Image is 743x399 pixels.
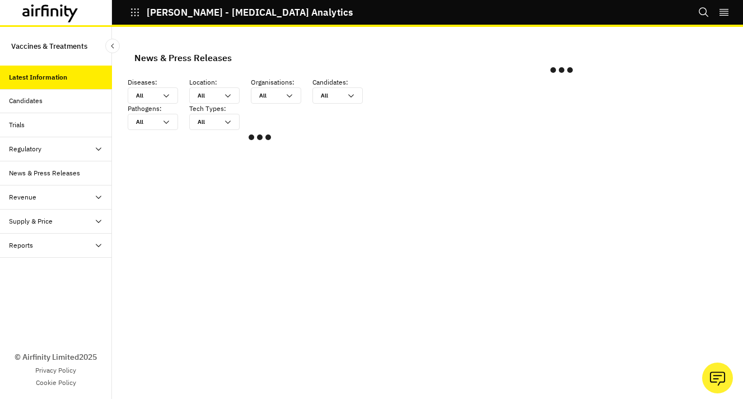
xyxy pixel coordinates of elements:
[9,72,67,82] div: Latest Information
[698,3,709,22] button: Search
[128,104,189,114] p: Pathogens :
[11,36,87,57] p: Vaccines & Treatments
[312,77,374,87] p: Candidates :
[189,77,251,87] p: Location :
[251,77,312,87] p: Organisations :
[9,120,25,130] div: Trials
[9,240,33,250] div: Reports
[9,216,53,226] div: Supply & Price
[15,351,97,363] p: © Airfinity Limited 2025
[702,363,733,393] button: Ask our analysts
[9,96,43,106] div: Candidates
[9,168,80,178] div: News & Press Releases
[9,192,36,202] div: Revenue
[9,144,41,154] div: Regulatory
[134,49,232,66] div: News & Press Releases
[35,365,76,375] a: Privacy Policy
[147,7,353,17] p: [PERSON_NAME] - [MEDICAL_DATA] Analytics
[36,378,76,388] a: Cookie Policy
[128,77,189,87] p: Diseases :
[130,3,353,22] button: [PERSON_NAME] - [MEDICAL_DATA] Analytics
[105,39,120,53] button: Close Sidebar
[189,104,251,114] p: Tech Types :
